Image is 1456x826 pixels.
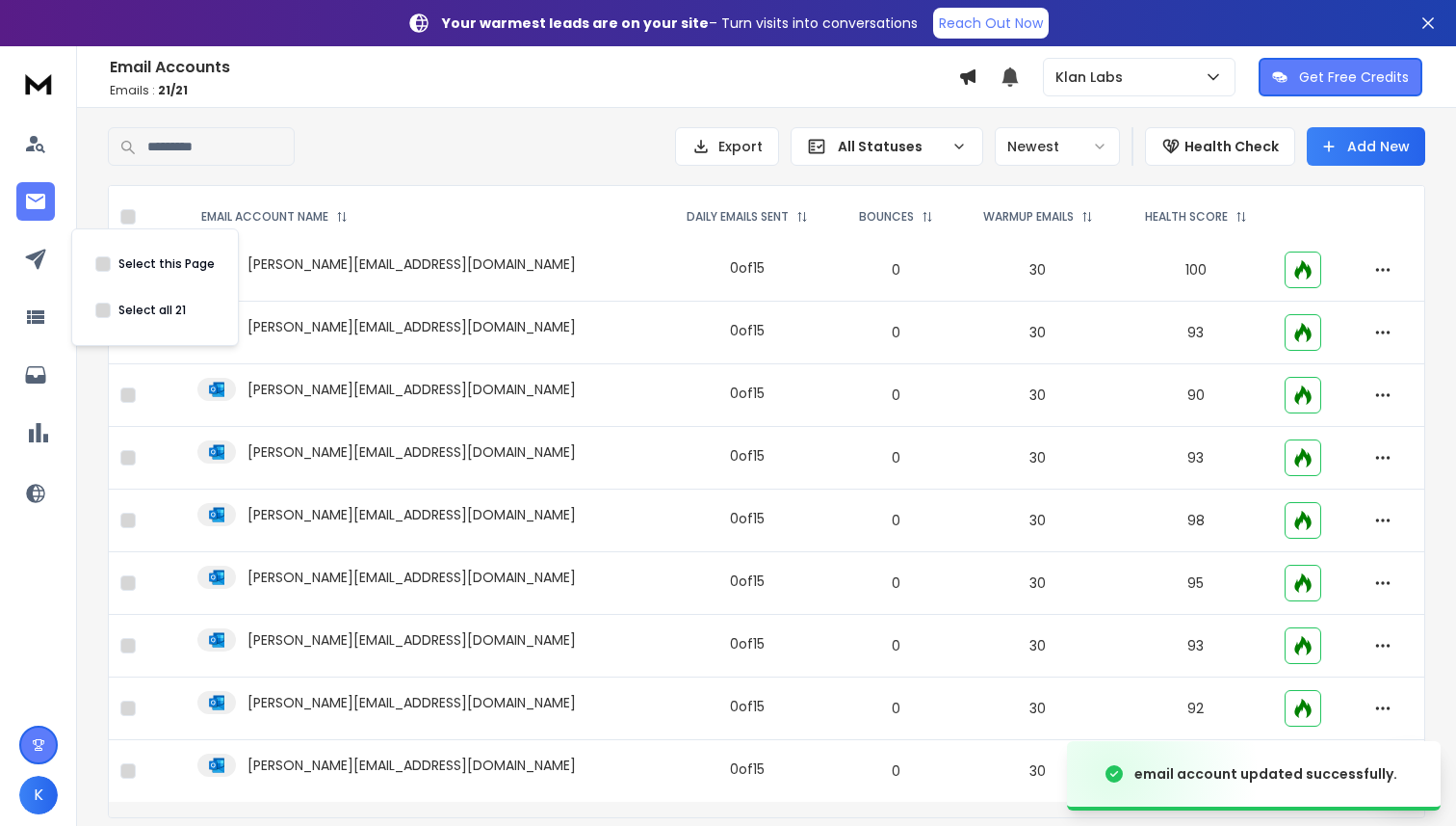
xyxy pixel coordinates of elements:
[730,321,765,340] div: 0 of 15
[730,634,765,653] div: 0 of 15
[247,568,576,587] p: [PERSON_NAME][EMAIL_ADDRESS][DOMAIN_NAME]
[846,761,945,781] p: 0
[1145,127,1295,166] button: Health Check
[730,509,765,528] div: 0 of 15
[846,636,945,655] p: 0
[846,323,945,342] p: 0
[1299,67,1409,87] p: Get Free Credits
[442,13,709,33] strong: Your warmest leads are on your site
[19,66,58,101] img: logo
[158,82,188,98] span: 21 / 21
[247,380,576,399] p: [PERSON_NAME][EMAIL_ADDRESS][DOMAIN_NAME]
[956,615,1119,678] td: 30
[442,13,918,33] p: – Turn visits into conversations
[846,511,945,530] p: 0
[1184,137,1279,156] p: Health Check
[247,317,576,336] p: [PERSON_NAME][EMAIL_ADDRESS][DOMAIN_NAME]
[956,364,1119,427] td: 30
[1119,302,1273,364] td: 93
[1119,552,1273,615] td: 95
[983,209,1074,225] p: WARMUP EMAILS
[730,258,765,278] div: 0 of 15
[939,13,1043,33] p: Reach Out Now
[956,427,1119,490] td: 30
[730,384,765,403] div: 0 of 15
[19,776,58,814] button: K
[247,505,576,524] p: [PERSON_NAME][EMAIL_ADDRESS][DOMAIN_NAME]
[1145,209,1228,225] p: HEALTH SCORE
[110,83,958,98] p: Emails :
[118,256,215,272] label: Select this Page
[1119,615,1273,678] td: 93
[118,303,186,318] label: Select all 21
[846,699,945,718] p: 0
[846,260,945,280] p: 0
[1134,764,1397,784] div: email account updated successfully.
[247,693,576,712] p: [PERSON_NAME][EMAIL_ADDRESS][DOMAIN_NAME]
[846,573,945,593] p: 0
[956,490,1119,552] td: 30
[859,209,914,225] p: BOUNCES
[247,630,576,650] p: [PERSON_NAME][EMAIL_ADDRESS][DOMAIN_NAME]
[838,137,944,156] p: All Statuses
[110,56,958,79] h1: Email Accounts
[1055,67,1131,87] p: Klan Labs
[956,239,1119,302] td: 30
[730,697,765,716] div: 0 of 15
[956,552,1119,615] td: 30
[247,442,576,462] p: [PERSON_NAME][EMAIL_ADDRESS][DOMAIN_NAME]
[956,302,1119,364] td: 30
[1259,58,1422,96] button: Get Free Credits
[1119,364,1273,427] td: 90
[1119,490,1273,552] td: 98
[730,759,765,779] div: 0 of 15
[675,127,779,166] button: Export
[956,678,1119,740] td: 30
[730,446,765,466] div: 0 of 15
[687,209,789,225] p: DAILY EMAILS SENT
[846,386,945,405] p: 0
[730,572,765,591] div: 0 of 15
[956,740,1119,803] td: 30
[201,209,348,225] div: EMAIL ACCOUNT NAME
[247,254,576,274] p: [PERSON_NAME][EMAIL_ADDRESS][DOMAIN_NAME]
[1119,239,1273,302] td: 100
[995,127,1120,166] button: Newest
[247,756,576,775] p: [PERSON_NAME][EMAIL_ADDRESS][DOMAIN_NAME]
[1119,678,1273,740] td: 92
[933,8,1049,39] a: Reach Out Now
[1119,427,1273,490] td: 93
[1307,127,1425,166] button: Add New
[846,448,945,467] p: 0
